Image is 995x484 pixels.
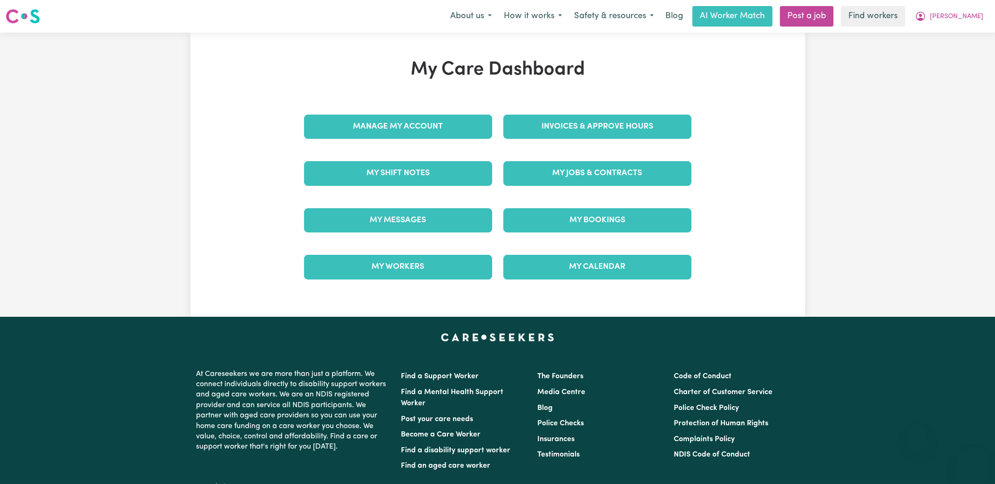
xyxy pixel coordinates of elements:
[6,8,40,25] img: Careseekers logo
[537,389,585,396] a: Media Centre
[304,115,492,139] a: Manage My Account
[503,208,691,232] a: My Bookings
[6,6,40,27] a: Careseekers logo
[503,161,691,185] a: My Jobs & Contracts
[780,6,833,27] a: Post a job
[401,462,490,470] a: Find an aged care worker
[304,255,492,279] a: My Workers
[908,424,927,443] iframe: Close message
[660,6,689,27] a: Blog
[498,7,568,26] button: How it works
[441,334,554,341] a: Careseekers home page
[401,447,510,454] a: Find a disability support worker
[909,7,989,26] button: My Account
[537,436,575,443] a: Insurances
[537,404,553,412] a: Blog
[503,115,691,139] a: Invoices & Approve Hours
[401,416,473,423] a: Post your care needs
[537,373,583,380] a: The Founders
[674,420,768,427] a: Protection of Human Rights
[841,6,905,27] a: Find workers
[568,7,660,26] button: Safety & resources
[304,208,492,232] a: My Messages
[674,404,739,412] a: Police Check Policy
[298,59,697,81] h1: My Care Dashboard
[196,365,390,456] p: At Careseekers we are more than just a platform. We connect individuals directly to disability su...
[692,6,772,27] a: AI Worker Match
[401,389,503,407] a: Find a Mental Health Support Worker
[304,161,492,185] a: My Shift Notes
[537,420,584,427] a: Police Checks
[674,451,750,458] a: NDIS Code of Conduct
[930,12,983,22] span: [PERSON_NAME]
[958,447,988,477] iframe: Button to launch messaging window
[674,389,772,396] a: Charter of Customer Service
[401,431,481,438] a: Become a Care Worker
[444,7,498,26] button: About us
[674,436,735,443] a: Complaints Policy
[503,255,691,279] a: My Calendar
[674,373,731,380] a: Code of Conduct
[537,451,580,458] a: Testimonials
[401,373,479,380] a: Find a Support Worker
